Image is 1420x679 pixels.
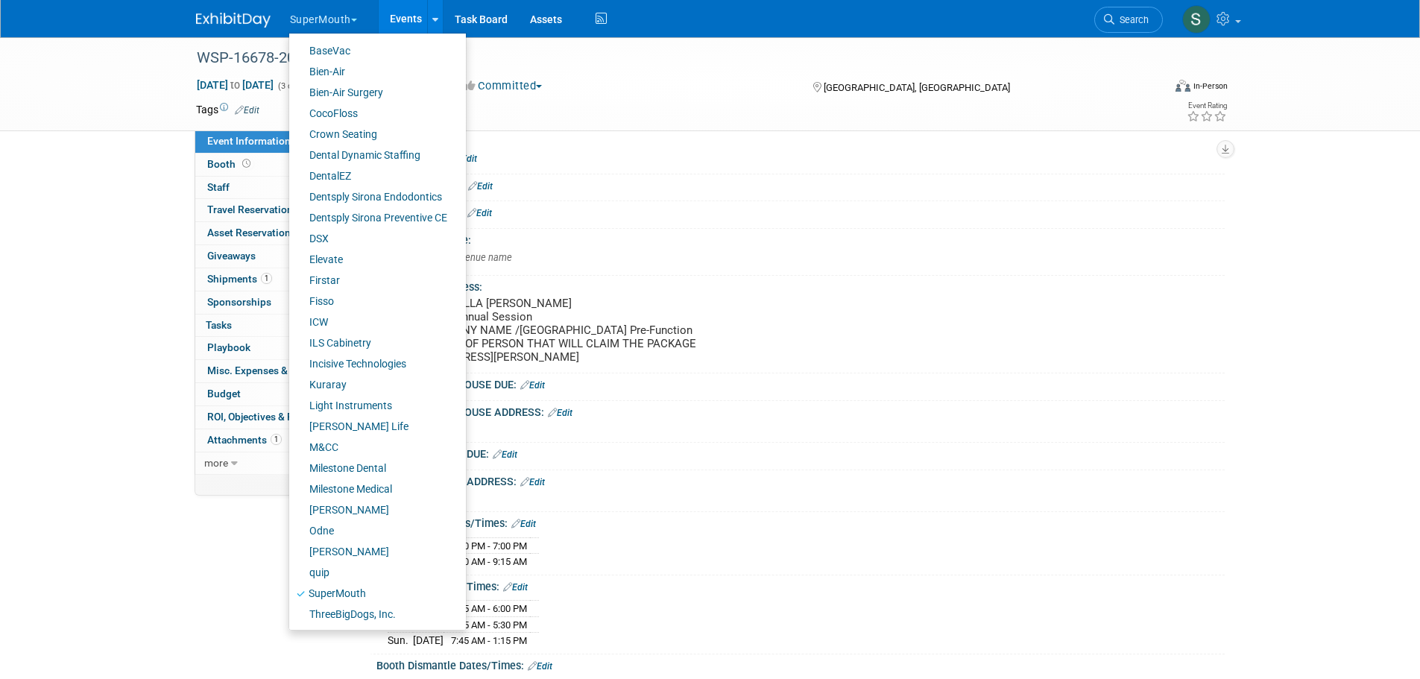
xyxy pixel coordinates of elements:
a: Booth [195,154,350,176]
a: Edit [548,408,572,418]
img: ExhibitDay [196,13,271,28]
div: Exhibit Hall Dates/Times: [376,575,1225,595]
div: Booth Set-up Dates/Times: [376,512,1225,531]
a: ThreeBigDogs, Inc. [289,604,455,625]
span: Booth [207,158,253,170]
span: ROI, Objectives & ROO [207,411,307,423]
span: Search [1114,14,1149,25]
img: Samantha Meyers [1182,5,1211,34]
span: 7:45 AM - 5:30 PM [451,619,527,631]
div: WSP-16678-2025 [192,45,1140,72]
span: Sponsorships [207,296,271,308]
span: 4:00 PM - 7:00 PM [451,540,527,552]
a: Elevate [289,249,455,270]
a: quip [289,562,455,583]
div: DIRECT SHIPPING ADDRESS: [376,470,1225,490]
a: Edit [493,449,517,460]
a: Playbook [195,337,350,359]
a: Shipments1 [195,268,350,291]
a: [PERSON_NAME] [289,499,455,520]
span: 7:45 AM - 6:00 PM [451,603,527,614]
a: DSX [289,228,455,249]
div: DIRECT SHIPPING DUE: [376,443,1225,462]
a: M&CC [289,437,455,458]
a: Budget [195,383,350,405]
a: Edit [452,154,477,164]
span: more [204,457,228,469]
img: Format-Inperson.png [1176,80,1190,92]
a: Event Information [195,130,350,153]
div: Event Website: [376,147,1225,166]
span: Giveaways [207,250,256,262]
a: Travel Reservations [195,199,350,221]
a: Staff [195,177,350,199]
span: [DATE] [DATE] [196,78,274,92]
a: Fisso [289,291,455,312]
td: [DATE] [413,633,444,648]
a: Misc. Expenses & Credits [195,360,350,382]
span: Staff [207,181,230,193]
a: DentalEZ [289,165,455,186]
span: Travel Reservations [207,203,298,215]
a: ILS Cabinetry [289,332,455,353]
a: Edit [467,208,492,218]
a: Light Instruments [289,395,455,416]
a: Kuraray [289,374,455,395]
span: 1 [271,434,282,445]
span: Misc. Expenses & Credits [207,364,324,376]
button: Committed [459,78,548,94]
a: Bien-Air [289,61,455,82]
a: Search [1094,7,1163,33]
a: BaseVac [289,40,455,61]
span: 7:45 AM - 1:15 PM [451,635,527,646]
a: SuperMouth [289,583,455,604]
a: Edit [520,380,545,391]
a: Edit [468,181,493,192]
span: (3 days) [277,81,308,91]
div: In-Person [1193,80,1228,92]
div: Show Forms Due:: [376,201,1225,221]
span: Event Information [207,135,291,147]
a: Edit [511,519,536,529]
span: 1 [261,273,272,284]
span: Booth not reserved yet [239,158,253,169]
div: Event Format [1075,78,1228,100]
a: Dentsply Sirona Preventive CE [289,207,455,228]
a: Dental Dynamic Staffing [289,145,455,165]
a: Incisive Technologies [289,353,455,374]
a: Edit [520,477,545,487]
a: Milestone Medical [289,479,455,499]
a: more [195,452,350,475]
a: CocoFloss [289,103,455,124]
a: Edit [528,661,552,672]
div: Event Rating [1187,102,1227,110]
span: Playbook [207,341,250,353]
td: Sun. [388,633,413,648]
a: Edit [235,105,259,116]
div: Event Venue Address: [376,276,1225,294]
a: Dentsply Sirona Endodontics [289,186,455,207]
div: Booth Dismantle Dates/Times: [376,654,1225,674]
span: 7:00 AM - 9:15 AM [451,556,527,567]
span: Shipments [207,273,272,285]
div: Exhibitor Website: [376,174,1225,194]
a: Milestone Dental [289,458,455,479]
div: Event Venue Name: [376,229,1225,247]
a: ROI, Objectives & ROO [195,406,350,429]
a: Giveaways [195,245,350,268]
span: Tasks [206,319,232,331]
span: Budget [207,388,241,399]
span: Asset Reservations [207,227,311,239]
a: [PERSON_NAME] Life [289,416,455,437]
a: Sponsorships [195,291,350,314]
pre: HILTON LA JOLLA [PERSON_NAME] WSP/AMED Annual Session YOUR COMPANY NAME /[GEOGRAPHIC_DATA] Pre-Fu... [393,297,713,364]
a: Attachments1 [195,429,350,452]
a: Asset Reservations7 [195,222,350,244]
a: Crown Seating [289,124,455,145]
div: ADVANCE WAREHOUSE DUE: [376,373,1225,393]
td: Tags [196,102,259,117]
a: [PERSON_NAME] [289,541,455,562]
span: to [228,79,242,91]
a: Odne [289,520,455,541]
a: ICW [289,312,455,332]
